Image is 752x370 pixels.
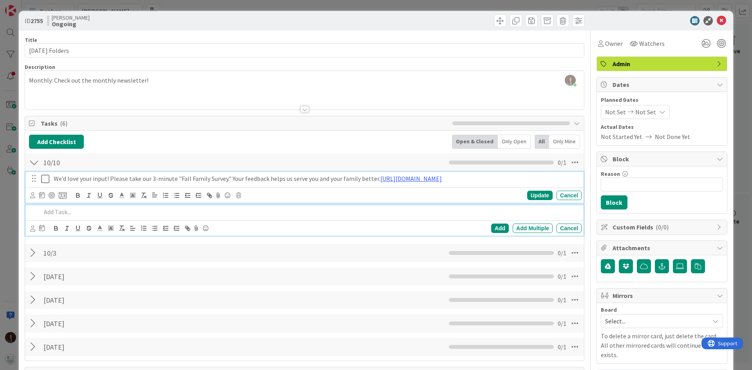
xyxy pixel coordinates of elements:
span: 0 / 1 [558,158,566,167]
div: Cancel [557,191,582,200]
p: We’d love your input! Please take our 3-minute "Fall Family Survey." Your feedback helps us serve... [54,174,578,183]
span: Not Started Yet [601,132,642,141]
img: OCY08dXc8IdnIpmaIgmOpY5pXBdHb5bl.jpg [565,75,576,86]
div: Only Open [498,135,531,149]
span: Custom Fields [613,222,713,232]
div: Only Mine [549,135,580,149]
span: Block [613,154,713,164]
span: Description [25,63,55,70]
span: Tasks [41,119,448,128]
b: 2755 [31,17,43,25]
label: Title [25,36,37,43]
span: Watchers [639,39,665,48]
input: Add Checklist... [41,293,217,307]
button: Add Checklist [29,135,84,149]
span: Attachments [613,243,713,253]
input: Add Checklist... [41,269,217,283]
a: [URL][DOMAIN_NAME] [380,175,442,182]
p: Monthly: Check out the monthly newsletter! [29,76,580,85]
span: Not Done Yet [655,132,690,141]
span: [PERSON_NAME] [52,14,90,21]
span: 0 / 1 [558,248,566,258]
span: Mirrors [613,291,713,300]
input: type card name here... [25,43,584,58]
div: Cancel [557,224,582,233]
div: Update [527,191,553,200]
span: Not Set [605,107,626,117]
span: ( 0/0 ) [656,223,669,231]
input: Add Checklist... [41,155,217,170]
div: Open & Closed [452,135,498,149]
label: Reason [601,170,620,177]
div: Add Multiple [513,224,553,233]
input: Add Checklist... [41,246,217,260]
div: Add [491,224,509,233]
span: 0 / 1 [558,272,566,281]
span: Owner [605,39,623,48]
span: Dates [613,80,713,89]
span: Admin [613,59,713,69]
input: Add Checklist... [41,316,217,330]
div: All [535,135,549,149]
input: Add Checklist... [41,340,217,354]
span: 0 / 1 [558,295,566,305]
span: Planned Dates [601,96,723,104]
button: Block [601,195,627,209]
span: Select... [605,316,705,327]
p: To delete a mirror card, just delete the card. All other mirrored cards will continue to exists. [601,331,723,359]
span: Not Set [635,107,656,117]
span: Actual Dates [601,123,723,131]
span: 0 / 1 [558,342,566,352]
span: Support [16,1,36,11]
span: ID [25,16,43,25]
span: 0 / 1 [558,319,566,328]
span: ( 6 ) [60,119,67,127]
b: Ongoing [52,21,90,27]
span: Board [601,307,617,312]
